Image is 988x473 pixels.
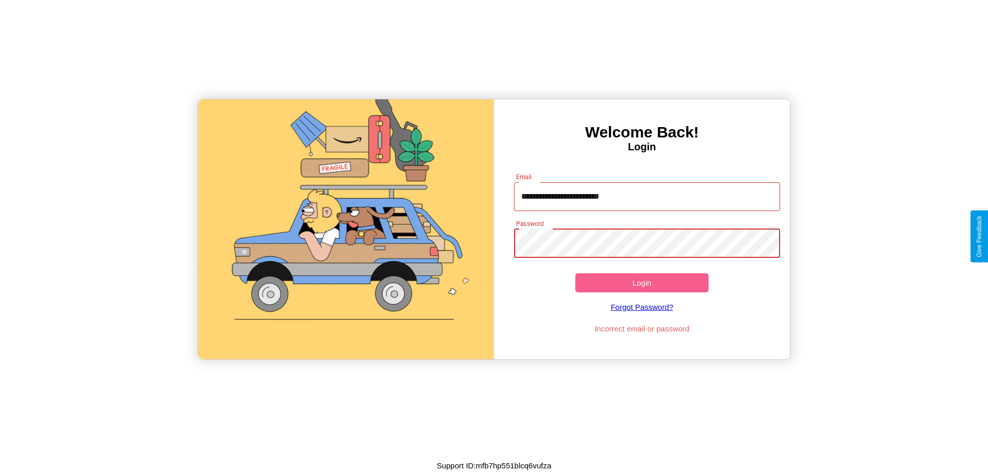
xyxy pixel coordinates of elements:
h4: Login [494,141,790,153]
label: Password [516,219,543,228]
p: Support ID: mfb7hp551blcq6vufza [437,459,552,472]
div: Give Feedback [976,216,983,257]
button: Login [575,273,709,292]
label: Email [516,172,532,181]
p: Incorrect email or password [509,322,775,336]
h3: Welcome Back! [494,124,790,141]
img: gif [198,99,494,359]
a: Forgot Password? [509,292,775,322]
